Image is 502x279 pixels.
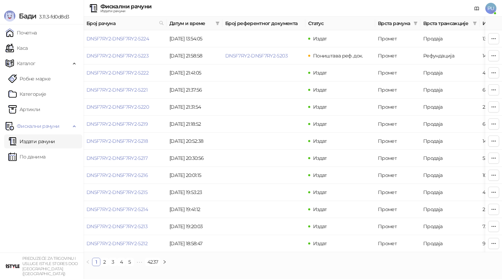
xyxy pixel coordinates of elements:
[413,21,418,25] span: filter
[420,167,480,184] td: Продаја
[86,223,147,230] a: DN5F7RY2-DN5F7RY2-5213
[86,104,149,110] a: DN5F7RY2-DN5F7RY2-5220
[167,30,222,47] td: [DATE] 13:54:05
[305,17,375,30] th: Статус
[167,64,222,82] td: [DATE] 21:41:05
[86,172,148,178] a: DN5F7RY2-DN5F7RY2-5216
[84,218,167,235] td: DN5F7RY2-DN5F7RY2-5213
[420,116,480,133] td: Продаја
[101,258,108,266] a: 2
[84,258,92,266] li: Претходна страна
[375,82,420,99] td: Промет
[473,21,477,25] span: filter
[420,184,480,201] td: Продаја
[167,235,222,252] td: [DATE] 18:58:47
[84,167,167,184] td: DN5F7RY2-DN5F7RY2-5216
[84,17,167,30] th: Број рачуна
[313,223,327,230] span: Издат
[167,218,222,235] td: [DATE] 19:20:03
[84,133,167,150] td: DN5F7RY2-DN5F7RY2-5218
[375,64,420,82] td: Промет
[86,240,147,247] a: DN5F7RY2-DN5F7RY2-5212
[86,155,147,161] a: DN5F7RY2-DN5F7RY2-5217
[215,21,220,25] span: filter
[375,235,420,252] td: Промет
[420,30,480,47] td: Продаја
[160,258,169,266] li: Следећа страна
[471,3,482,14] a: Документација
[8,134,55,148] a: Издати рачуни
[313,172,327,178] span: Издат
[92,258,100,266] a: 1
[375,133,420,150] td: Промет
[313,36,327,42] span: Издат
[375,184,420,201] td: Промет
[84,201,167,218] td: DN5F7RY2-DN5F7RY2-5214
[8,87,46,101] a: Категорије
[375,116,420,133] td: Промет
[167,82,222,99] td: [DATE] 21:37:56
[86,206,148,212] a: DN5F7RY2-DN5F7RY2-5214
[117,258,125,266] a: 4
[420,64,480,82] td: Продаја
[86,260,90,264] span: left
[84,82,167,99] td: DN5F7RY2-DN5F7RY2-5221
[313,104,327,110] span: Издат
[8,72,51,86] a: Робне марке
[313,53,363,59] span: Поништава реф. док.
[84,235,167,252] td: DN5F7RY2-DN5F7RY2-5212
[4,10,15,22] img: Logo
[313,87,327,93] span: Издат
[86,20,156,27] span: Број рачуна
[84,99,167,116] td: DN5F7RY2-DN5F7RY2-5220
[84,258,92,266] button: left
[6,259,20,273] img: 64x64-companyLogo-77b92cf4-9946-4f36-9751-bf7bb5fd2c7d.png
[17,119,59,133] span: Фискални рачуни
[420,201,480,218] td: Продаја
[134,258,145,266] span: •••
[313,121,327,127] span: Издат
[420,82,480,99] td: Продаја
[167,47,222,64] td: [DATE] 21:58:58
[86,53,149,59] a: DN5F7RY2-DN5F7RY2-5223
[134,258,145,266] li: Следећих 5 Страна
[313,240,327,247] span: Издат
[125,258,134,266] li: 5
[167,184,222,201] td: [DATE] 19:53:23
[109,258,117,266] li: 3
[378,20,411,27] span: Врста рачуна
[375,167,420,184] td: Промет
[375,30,420,47] td: Промет
[8,150,45,164] a: По данима
[162,260,167,264] span: right
[17,56,36,70] span: Каталог
[86,138,148,144] a: DN5F7RY2-DN5F7RY2-5218
[100,4,151,9] div: Фискални рачуни
[222,17,305,30] th: Број референтног документа
[471,18,478,29] span: filter
[160,258,169,266] button: right
[420,99,480,116] td: Продаја
[84,30,167,47] td: DN5F7RY2-DN5F7RY2-5224
[22,256,78,276] small: PREDUZEĆE ZA TRGOVINU I USLUGE ISTYLE STORES DOO [GEOGRAPHIC_DATA] ([GEOGRAPHIC_DATA])
[84,116,167,133] td: DN5F7RY2-DN5F7RY2-5219
[485,3,496,14] span: PU
[420,218,480,235] td: Продаја
[145,258,160,266] a: 4237
[8,102,40,116] a: ArtikliАртикли
[167,133,222,150] td: [DATE] 20:52:38
[84,64,167,82] td: DN5F7RY2-DN5F7RY2-5222
[420,133,480,150] td: Продаја
[167,99,222,116] td: [DATE] 21:31:54
[313,138,327,144] span: Издат
[313,206,327,212] span: Издат
[313,70,327,76] span: Издат
[84,47,167,64] td: DN5F7RY2-DN5F7RY2-5223
[225,53,288,59] a: DN5F7RY2-DN5F7RY2-5203
[19,12,36,20] span: Бади
[412,18,419,29] span: filter
[420,17,480,30] th: Врста трансакције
